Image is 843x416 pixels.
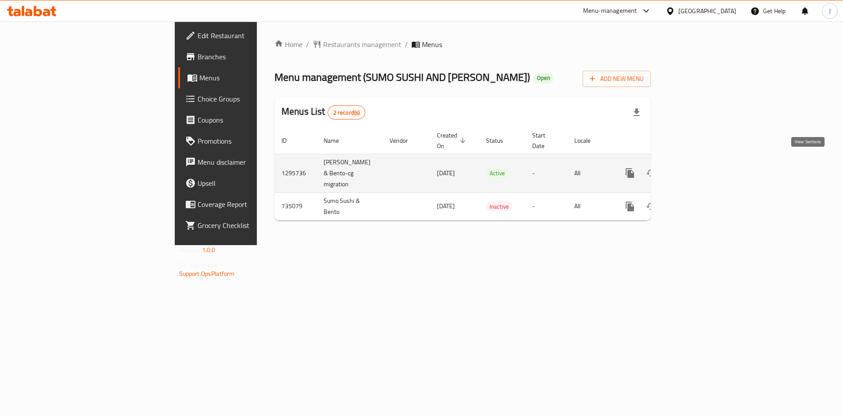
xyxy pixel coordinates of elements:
span: Start Date [532,130,557,151]
div: [GEOGRAPHIC_DATA] [678,6,736,16]
a: Menus [178,67,316,88]
button: Change Status [641,196,662,217]
span: Name [324,135,350,146]
a: Choice Groups [178,88,316,109]
span: Upsell [198,178,309,188]
div: Export file [626,102,647,123]
div: Total records count [328,105,366,119]
span: 1.0.0 [202,244,216,256]
span: Choice Groups [198,94,309,104]
span: Edit Restaurant [198,30,309,41]
a: Promotions [178,130,316,152]
a: Grocery Checklist [178,215,316,236]
div: Active [486,168,508,179]
button: more [620,163,641,184]
nav: breadcrumb [274,39,651,50]
span: Menus [199,72,309,83]
button: Add New Menu [583,71,651,87]
span: [DATE] [437,200,455,212]
span: Branches [198,51,309,62]
div: Menu-management [583,6,637,16]
td: - [525,192,567,220]
a: Coverage Report [178,194,316,215]
th: Actions [612,127,711,154]
td: [PERSON_NAME] & Bento-cg migration [317,154,382,192]
span: Open [533,74,554,82]
span: Coverage Report [198,199,309,210]
span: Restaurants management [323,39,401,50]
span: [DATE] [437,167,455,179]
span: Grocery Checklist [198,220,309,231]
span: Menus [422,39,442,50]
li: / [405,39,408,50]
span: Promotions [198,136,309,146]
div: Open [533,73,554,83]
span: 2 record(s) [328,109,365,117]
span: J [829,6,831,16]
a: Support.OpsPlatform [179,268,235,279]
a: Coupons [178,109,316,130]
td: - [525,154,567,192]
span: Active [486,168,508,178]
table: enhanced table [274,127,711,221]
a: Branches [178,46,316,67]
td: Sumo Sushi & Bento [317,192,382,220]
a: Edit Restaurant [178,25,316,46]
span: Add New Menu [590,73,644,84]
td: All [567,192,612,220]
span: Coupons [198,115,309,125]
span: Created On [437,130,468,151]
span: Locale [574,135,602,146]
span: Inactive [486,202,512,212]
button: Change Status [641,163,662,184]
a: Menu disclaimer [178,152,316,173]
td: All [567,154,612,192]
button: more [620,196,641,217]
span: Version: [179,244,201,256]
span: Status [486,135,515,146]
span: Menu management ( SUMO SUSHI AND [PERSON_NAME] ) [274,67,530,87]
a: Restaurants management [313,39,401,50]
h2: Menus List [281,105,365,119]
span: ID [281,135,298,146]
span: Menu disclaimer [198,157,309,167]
a: Upsell [178,173,316,194]
span: Vendor [389,135,419,146]
span: Get support on: [179,259,220,271]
